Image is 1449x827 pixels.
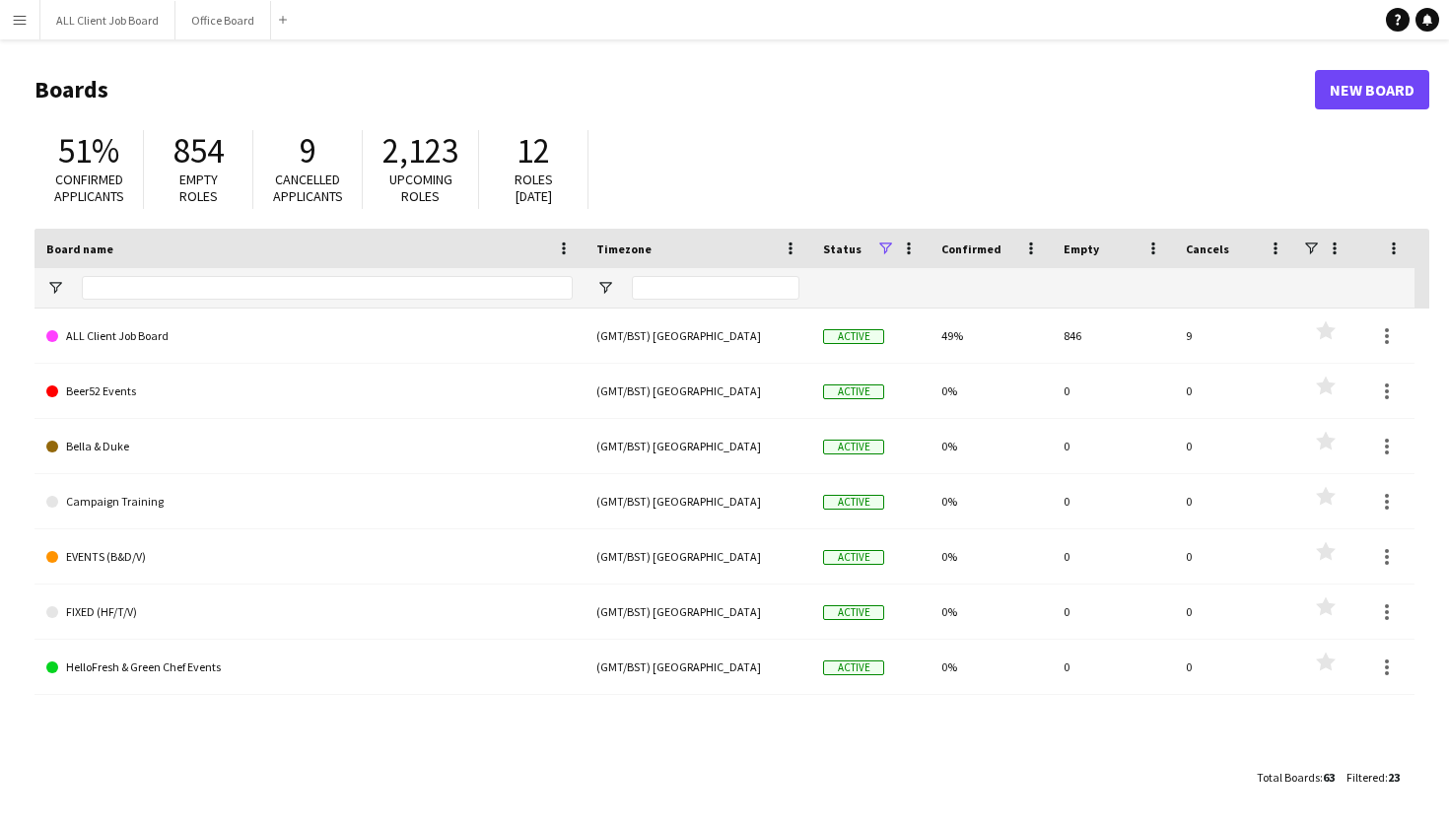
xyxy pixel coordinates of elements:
span: Board name [46,241,113,256]
div: 0 [1052,419,1174,473]
a: Campaign Training [46,474,573,529]
span: Filtered [1346,770,1385,785]
span: Active [823,605,884,620]
a: Bella & Duke [46,419,573,474]
span: 12 [517,129,550,172]
div: : [1257,758,1335,796]
span: 2,123 [382,129,458,172]
input: Timezone Filter Input [632,276,799,300]
span: 9 [300,129,316,172]
a: EVENTS (B&D/V) [46,529,573,585]
div: 0 [1174,364,1296,418]
div: 0% [930,364,1052,418]
div: (GMT/BST) [GEOGRAPHIC_DATA] [585,474,811,528]
span: 51% [58,129,119,172]
div: : [1346,758,1400,796]
div: 0% [930,474,1052,528]
span: Cancelled applicants [273,171,343,205]
span: Active [823,440,884,454]
div: 0% [930,585,1052,639]
div: 846 [1052,309,1174,363]
div: (GMT/BST) [GEOGRAPHIC_DATA] [585,309,811,363]
div: 0 [1052,529,1174,584]
div: 0 [1052,364,1174,418]
span: Cancels [1186,241,1229,256]
div: (GMT/BST) [GEOGRAPHIC_DATA] [585,585,811,639]
div: (GMT/BST) [GEOGRAPHIC_DATA] [585,419,811,473]
span: 63 [1323,770,1335,785]
div: 0 [1174,419,1296,473]
span: Upcoming roles [389,171,452,205]
a: New Board [1315,70,1429,109]
span: Active [823,329,884,344]
div: 0 [1052,585,1174,639]
span: 854 [173,129,224,172]
a: HelloFresh & Green Chef Events [46,640,573,695]
span: Active [823,495,884,510]
span: Active [823,384,884,399]
span: Timezone [596,241,652,256]
div: 0 [1174,640,1296,694]
button: Open Filter Menu [596,279,614,297]
span: Roles [DATE] [515,171,553,205]
span: Empty [1064,241,1099,256]
button: Office Board [175,1,271,39]
a: ALL Client Job Board [46,309,573,364]
button: Open Filter Menu [46,279,64,297]
span: Empty roles [179,171,218,205]
span: Confirmed applicants [54,171,124,205]
input: Board name Filter Input [82,276,573,300]
div: 9 [1174,309,1296,363]
div: (GMT/BST) [GEOGRAPHIC_DATA] [585,640,811,694]
span: Total Boards [1257,770,1320,785]
button: ALL Client Job Board [40,1,175,39]
div: 0 [1052,474,1174,528]
div: 0 [1052,640,1174,694]
div: (GMT/BST) [GEOGRAPHIC_DATA] [585,364,811,418]
span: 23 [1388,770,1400,785]
div: 49% [930,309,1052,363]
span: Confirmed [941,241,1001,256]
div: 0 [1174,474,1296,528]
span: Status [823,241,862,256]
span: Active [823,660,884,675]
a: Beer52 Events [46,364,573,419]
div: 0% [930,640,1052,694]
div: 0% [930,419,1052,473]
span: Active [823,550,884,565]
a: FIXED (HF/T/V) [46,585,573,640]
div: 0 [1174,529,1296,584]
h1: Boards [34,75,1315,104]
div: 0% [930,529,1052,584]
div: (GMT/BST) [GEOGRAPHIC_DATA] [585,529,811,584]
div: 0 [1174,585,1296,639]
